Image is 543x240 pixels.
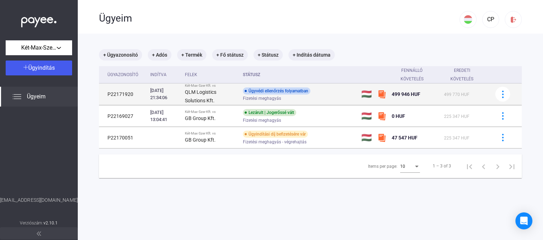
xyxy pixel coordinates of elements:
strong: GB Group Kft. [185,137,216,143]
div: [DATE] 21:34:06 [150,87,179,101]
span: 0 HUF [392,113,405,119]
span: Fizetési meghagyás - végrehajtás [243,138,306,146]
mat-chip: + Ügyazonosító [99,49,142,61]
span: 499 946 HUF [392,91,420,97]
div: Felek [185,70,197,79]
div: Két-Max-Szer Kft. vs [185,131,237,136]
button: Ügyindítás [6,61,72,75]
img: logout-red [510,16,517,23]
mat-chip: + Fő státusz [212,49,248,61]
div: CP [485,15,497,24]
button: Next page [491,159,505,173]
div: Indítva [150,70,167,79]
div: Eredeti követelés [444,66,486,83]
div: Ügyindítási díj befizetésére vár [243,131,308,138]
img: list.svg [13,92,21,101]
div: Ügyazonosító [107,70,145,79]
img: arrow-double-left-grey.svg [37,232,41,236]
div: Ügyeim [99,12,460,24]
img: more-blue [499,91,507,98]
span: Fizetési meghagyás [243,94,281,103]
div: Fennálló követelés [392,66,438,83]
img: szamlazzhu-mini [378,90,386,98]
button: First page [462,159,477,173]
div: Két-Max-Szer Kft. vs [185,84,237,88]
td: 🇭🇺 [358,127,375,148]
button: more-blue [495,130,510,145]
img: szamlazzhu-mini [378,112,386,120]
img: more-blue [499,112,507,120]
td: 🇭🇺 [358,105,375,127]
td: P22171920 [99,84,147,105]
button: HU [460,11,477,28]
img: HU [464,15,472,24]
span: 47 547 HUF [392,135,418,141]
button: Két-Max-Szer Kft. [6,40,72,55]
button: more-blue [495,109,510,124]
strong: GB Group Kft. [185,115,216,121]
div: Fennálló követelés [392,66,432,83]
div: Items per page: [368,162,397,171]
img: more-blue [499,134,507,141]
div: Ügyazonosító [107,70,138,79]
mat-chip: + Adós [148,49,171,61]
td: P22170051 [99,127,147,148]
button: more-blue [495,87,510,102]
span: 225 347 HUF [444,114,469,119]
span: Ügyeim [27,92,46,101]
div: Indítva [150,70,179,79]
th: Státusz [240,66,358,84]
div: Két-Max-Szer Kft. vs [185,110,237,114]
div: [DATE] 13:04:41 [150,109,179,123]
strong: v2.10.1 [43,221,58,225]
td: 🇭🇺 [358,84,375,105]
div: Ügyvédi ellenőrzés folyamatban [243,87,310,95]
div: Open Intercom Messenger [515,212,532,229]
img: white-payee-white-dot.svg [21,13,57,28]
span: 10 [400,164,405,169]
span: Két-Max-Szer Kft. [21,44,57,52]
img: szamlazzhu-mini [378,133,386,142]
strong: QLM Logistics Solutions Kft. [185,89,216,103]
mat-select: Items per page: [400,162,420,170]
div: Eredeti követelés [444,66,480,83]
div: 1 – 3 of 3 [433,162,451,170]
mat-chip: + Státusz [253,49,283,61]
button: Last page [505,159,519,173]
span: 225 347 HUF [444,136,469,141]
button: CP [482,11,499,28]
mat-chip: + Termék [177,49,206,61]
span: Fizetési meghagyás [243,116,281,125]
div: Felek [185,70,237,79]
span: 499 770 HUF [444,92,469,97]
td: P22169027 [99,105,147,127]
button: Previous page [477,159,491,173]
img: plus-white.svg [23,65,28,70]
span: Ügyindítás [28,64,55,71]
button: logout-red [505,11,522,28]
mat-chip: + Indítás dátuma [288,49,335,61]
div: Lezárult | Jogerőssé vált [243,109,296,116]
